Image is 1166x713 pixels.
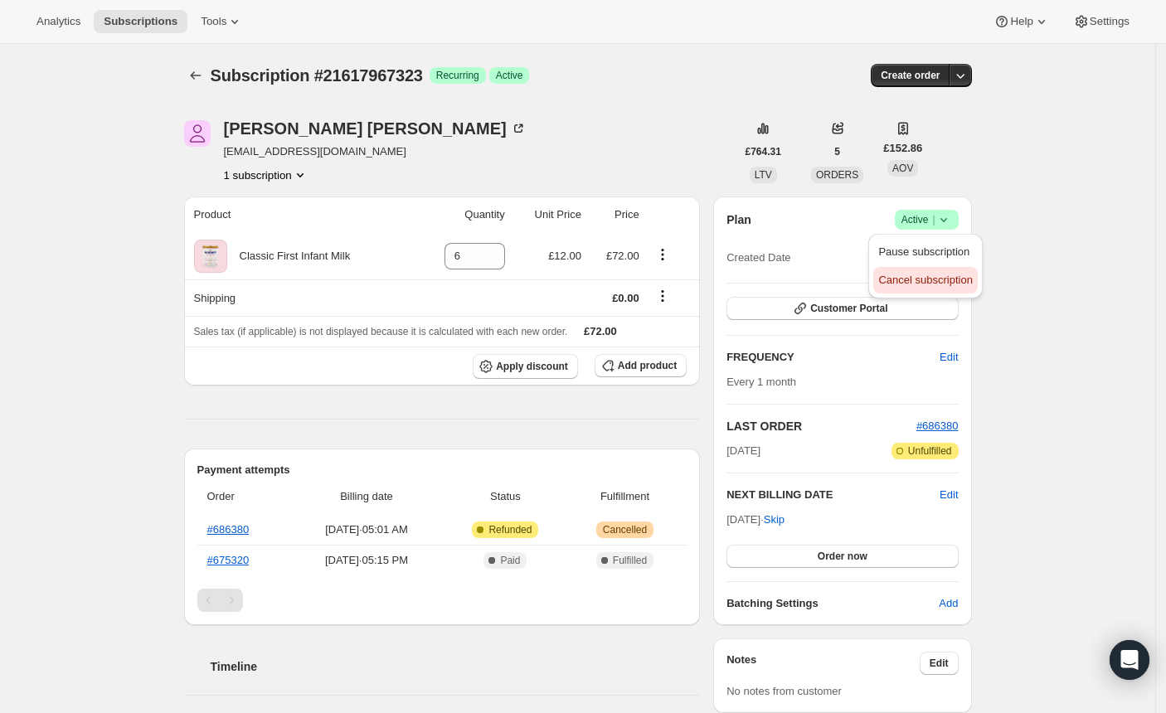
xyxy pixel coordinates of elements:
span: Billing date [295,488,438,505]
span: Active [496,69,523,82]
span: Fulfillment [573,488,677,505]
th: Unit Price [510,196,586,233]
a: #686380 [916,420,959,432]
th: Quantity [415,196,510,233]
span: £72.00 [606,250,639,262]
button: Help [984,10,1059,33]
button: Edit [920,652,959,675]
button: £764.31 [736,140,791,163]
button: Subscriptions [184,64,207,87]
span: Active [901,211,952,228]
th: Product [184,196,415,233]
span: [DATE] · [726,513,785,526]
span: Customer Portal [810,302,887,315]
span: Fiona Cassidy [184,120,211,147]
span: Created Date [726,250,790,266]
span: Create order [881,69,940,82]
span: Tools [201,15,226,28]
h3: Notes [726,652,920,675]
span: Settings [1090,15,1130,28]
button: 5 [824,140,850,163]
button: Add [929,590,968,617]
span: | [932,213,935,226]
span: Add [939,595,958,612]
button: #686380 [916,418,959,434]
span: Skip [764,512,785,528]
button: Edit [940,487,958,503]
button: Tools [191,10,253,33]
img: product img [194,240,227,273]
span: Edit [930,657,949,670]
span: Refunded [488,523,532,536]
span: ORDERS [816,169,858,181]
th: Price [586,196,644,233]
span: [DATE] · 05:01 AM [295,521,438,538]
button: Skip [754,507,794,533]
button: Edit [930,344,968,371]
h2: NEXT BILLING DATE [726,487,940,503]
span: [DATE] [726,443,760,459]
span: Edit [940,349,958,366]
button: Analytics [27,10,90,33]
span: Sales tax (if applicable) is not displayed because it is calculated with each new order. [194,326,568,337]
span: £72.00 [584,325,617,337]
span: Paid [500,554,520,567]
span: £12.00 [548,250,581,262]
span: Cancelled [603,523,647,536]
th: Order [197,478,291,515]
span: £764.31 [746,145,781,158]
button: Subscriptions [94,10,187,33]
span: AOV [892,162,913,174]
span: Fulfilled [613,554,647,567]
div: [PERSON_NAME] [PERSON_NAME] [224,120,527,137]
h2: Timeline [211,658,701,675]
h2: LAST ORDER [726,418,916,434]
h2: FREQUENCY [726,349,940,366]
span: Analytics [36,15,80,28]
span: No notes from customer [726,685,842,697]
button: Product actions [649,245,676,264]
th: Shipping [184,279,415,316]
h2: Plan [726,211,751,228]
button: Product actions [224,167,309,183]
span: Status [448,488,563,505]
span: Every 1 month [726,376,796,388]
span: [EMAIL_ADDRESS][DOMAIN_NAME] [224,143,527,160]
span: Unfulfilled [908,444,952,458]
button: Settings [1063,10,1139,33]
button: Pause subscription [873,239,977,265]
button: Shipping actions [649,287,676,305]
span: Subscriptions [104,15,177,28]
button: Add product [595,354,687,377]
span: Apply discount [496,360,568,373]
span: Subscription #21617967323 [211,66,423,85]
h6: Batching Settings [726,595,939,612]
span: [DATE] · 05:15 PM [295,552,438,569]
button: Order now [726,545,958,568]
button: Create order [871,64,950,87]
span: Pause subscription [878,245,969,258]
a: #675320 [207,554,250,566]
span: Order now [818,550,867,563]
nav: Pagination [197,589,687,612]
div: Open Intercom Messenger [1110,640,1149,680]
h2: Payment attempts [197,462,687,478]
button: Apply discount [473,354,578,379]
button: Cancel subscription [873,267,977,293]
span: Help [1010,15,1032,28]
span: £0.00 [612,292,639,304]
span: Recurring [436,69,479,82]
span: LTV [755,169,772,181]
span: 5 [834,145,840,158]
button: Customer Portal [726,297,958,320]
span: Add product [618,359,677,372]
div: Classic First Infant Milk [227,248,351,264]
span: Cancel subscription [878,274,972,286]
span: £152.86 [883,140,922,157]
a: #686380 [207,523,250,536]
